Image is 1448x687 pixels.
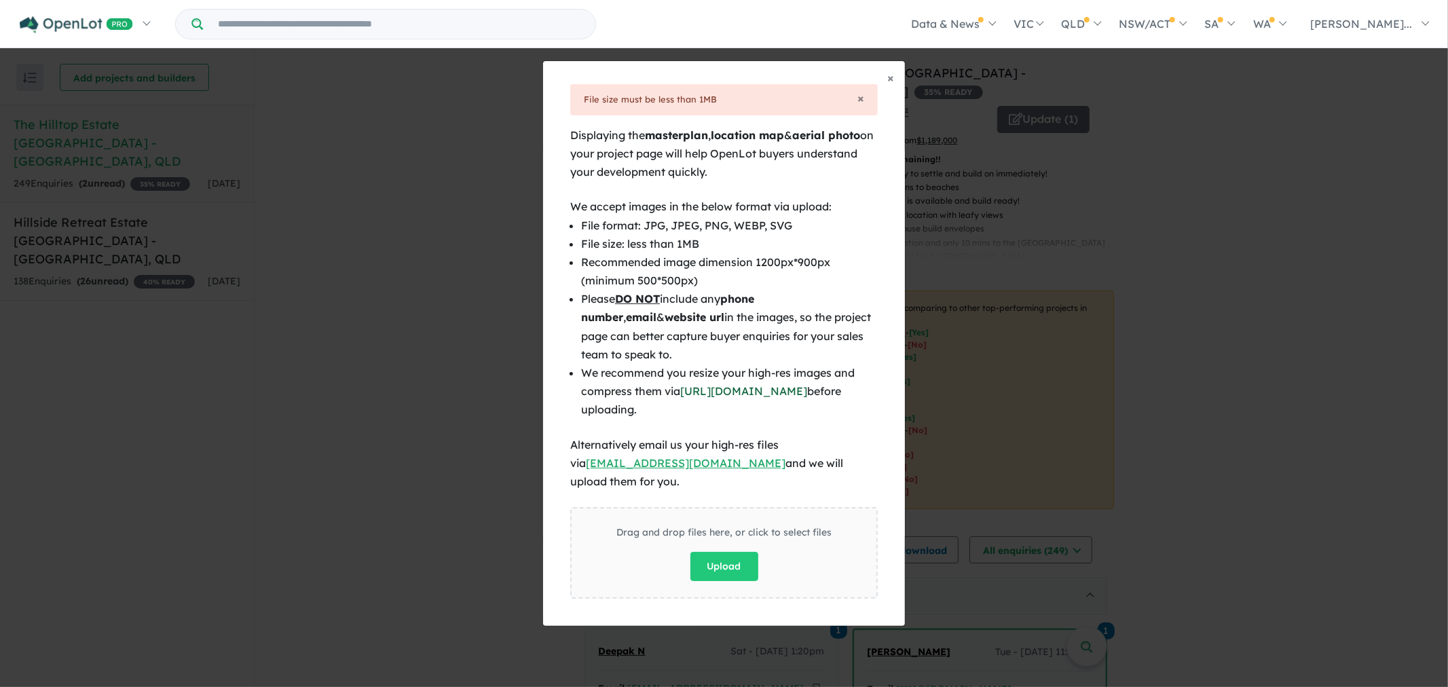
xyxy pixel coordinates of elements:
span: [PERSON_NAME]... [1310,17,1412,31]
div: Displaying the , & on your project page will help OpenLot buyers understand your development quic... [570,126,878,182]
b: location map [711,128,784,142]
span: × [887,70,894,86]
b: aerial photo [792,128,860,142]
li: File format: JPG, JPEG, PNG, WEBP, SVG [581,217,878,235]
a: [URL][DOMAIN_NAME] [680,384,807,398]
button: Close [857,92,864,105]
a: [EMAIL_ADDRESS][DOMAIN_NAME] [586,456,785,470]
b: email [626,310,656,324]
img: Openlot PRO Logo White [20,16,133,33]
li: Recommended image dimension 1200px*900px (minimum 500*500px) [581,253,878,290]
u: DO NOT [615,292,660,305]
b: website url [665,310,724,324]
li: We recommend you resize your high-res images and compress them via before uploading. [581,364,878,420]
span: × [857,90,864,106]
div: We accept images in the below format via upload: [570,198,878,216]
b: masterplan [645,128,708,142]
button: Upload [690,552,758,581]
li: File size: less than 1MB [581,235,878,253]
div: File size must be less than 1MB [584,92,864,107]
input: Try estate name, suburb, builder or developer [206,10,593,39]
div: Drag and drop files here, or click to select files [616,525,832,541]
div: Alternatively email us your high-res files via and we will upload them for you. [570,436,878,491]
li: Please include any , & in the images, so the project page can better capture buyer enquiries for ... [581,290,878,364]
